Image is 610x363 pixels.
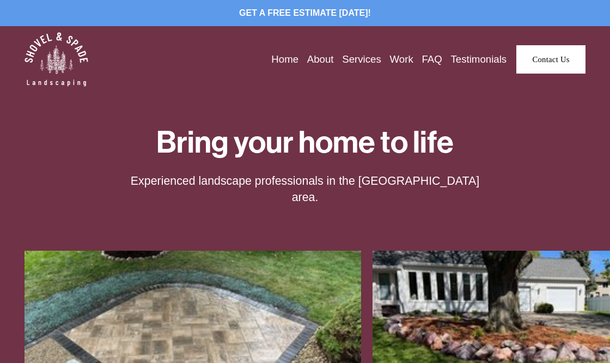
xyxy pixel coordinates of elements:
[307,51,334,68] a: About
[118,173,492,206] p: Experienced landscape professionals in the [GEOGRAPHIC_DATA] area.
[71,128,539,158] h1: Bring your home to life
[271,51,298,68] a: Home
[342,51,381,68] a: Services
[390,51,413,68] a: Work
[450,51,507,68] a: Testimonials
[422,51,442,68] a: FAQ
[516,45,585,74] a: Contact Us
